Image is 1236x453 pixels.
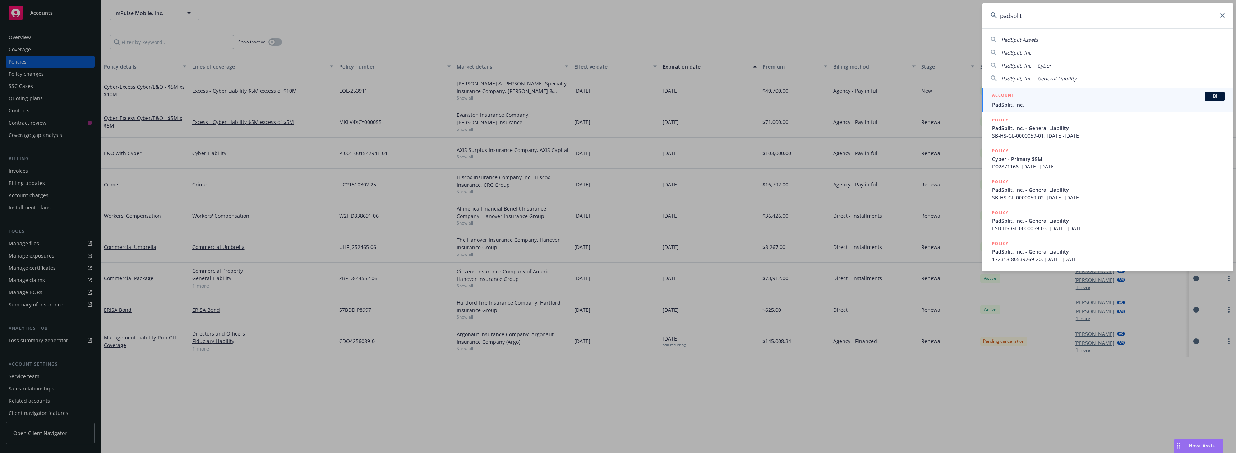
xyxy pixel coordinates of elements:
[1189,443,1217,449] span: Nova Assist
[982,88,1233,112] a: ACCOUNTBIPadSplit, Inc.
[992,124,1225,132] span: PadSplit, Inc. - General Liability
[992,217,1225,225] span: PadSplit, Inc. - General Liability
[992,209,1009,216] h5: POLICY
[992,101,1225,108] span: PadSplit, Inc.
[982,112,1233,143] a: POLICYPadSplit, Inc. - General LiabilitySB-HS-GL-0000059-01, [DATE]-[DATE]
[1208,93,1222,100] span: BI
[992,132,1225,139] span: SB-HS-GL-0000059-01, [DATE]-[DATE]
[1001,36,1038,43] span: PadSplit Assets
[982,236,1233,267] a: POLICYPadSplit, Inc. - General Liability172318-80539269-20, [DATE]-[DATE]
[982,143,1233,174] a: POLICYCyber - Primary $5MD02871166, [DATE]-[DATE]
[992,116,1009,124] h5: POLICY
[992,163,1225,170] span: D02871166, [DATE]-[DATE]
[992,186,1225,194] span: PadSplit, Inc. - General Liability
[982,174,1233,205] a: POLICYPadSplit, Inc. - General LiabilitySB-HS-GL-0000059-02, [DATE]-[DATE]
[992,194,1225,201] span: SB-HS-GL-0000059-02, [DATE]-[DATE]
[992,147,1009,154] h5: POLICY
[1174,439,1183,453] div: Drag to move
[992,225,1225,232] span: ESB-HS-GL-0000059-03, [DATE]-[DATE]
[992,248,1225,255] span: PadSplit, Inc. - General Liability
[982,205,1233,236] a: POLICYPadSplit, Inc. - General LiabilityESB-HS-GL-0000059-03, [DATE]-[DATE]
[1001,62,1051,69] span: PadSplit, Inc. - Cyber
[992,155,1225,163] span: Cyber - Primary $5M
[992,178,1009,185] h5: POLICY
[1001,75,1076,82] span: PadSplit, Inc. - General Liability
[992,240,1009,247] h5: POLICY
[992,255,1225,263] span: 172318-80539269-20, [DATE]-[DATE]
[992,92,1014,100] h5: ACCOUNT
[1174,439,1223,453] button: Nova Assist
[1001,49,1033,56] span: PadSplit, Inc.
[982,3,1233,28] input: Search...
